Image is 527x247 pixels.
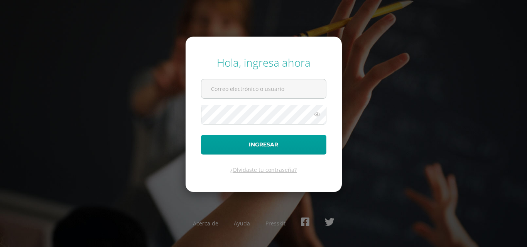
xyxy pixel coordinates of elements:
[230,166,297,173] a: ¿Olvidaste tu contraseña?
[201,79,326,98] input: Correo electrónico o usuario
[201,55,326,70] div: Hola, ingresa ahora
[193,220,218,227] a: Acerca de
[265,220,285,227] a: Presskit
[234,220,250,227] a: Ayuda
[201,135,326,155] button: Ingresar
